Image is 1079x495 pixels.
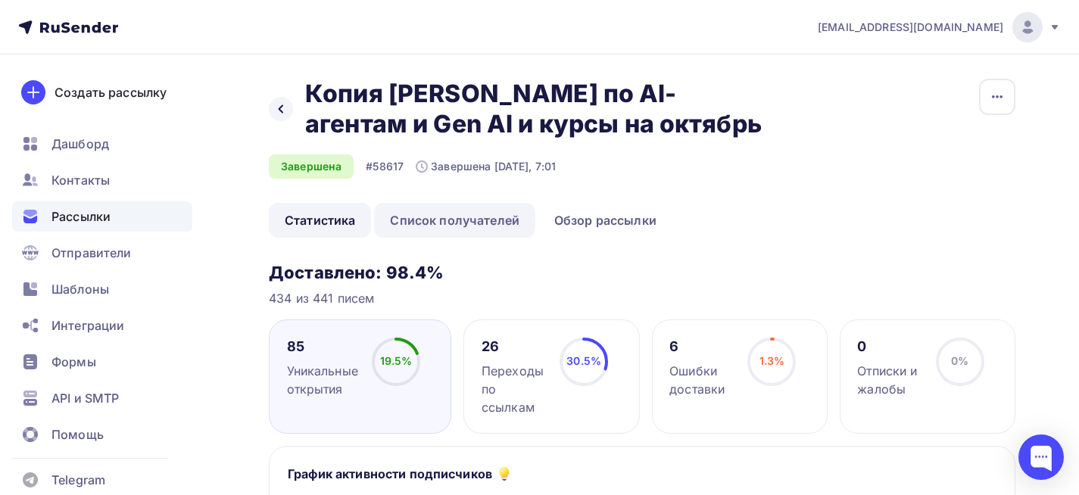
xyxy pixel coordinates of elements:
[287,338,358,356] div: 85
[818,12,1061,42] a: [EMAIL_ADDRESS][DOMAIN_NAME]
[951,354,968,367] span: 0%
[416,159,556,174] div: Завершена [DATE], 7:01
[269,289,1015,307] div: 434 из 441 писем
[482,362,546,416] div: Переходы по ссылкам
[669,338,734,356] div: 6
[12,129,192,159] a: Дашборд
[482,338,546,356] div: 26
[380,354,413,367] span: 19.5%
[12,165,192,195] a: Контакты
[269,262,1015,283] h3: Доставлено: 98.4%
[288,465,492,483] h5: График активности подписчиков
[51,171,110,189] span: Контакты
[287,362,358,398] div: Уникальные открытия
[12,347,192,377] a: Формы
[51,244,132,262] span: Отправители
[55,83,167,101] div: Создать рассылку
[51,280,109,298] span: Шаблоны
[818,20,1003,35] span: [EMAIL_ADDRESS][DOMAIN_NAME]
[305,79,762,139] h2: Копия [PERSON_NAME] по AI-агентам и Gen AI и курсы на октябрь
[269,203,371,238] a: Статистика
[566,354,601,367] span: 30.5%
[51,207,111,226] span: Рассылки
[51,135,109,153] span: Дашборд
[759,354,785,367] span: 1.3%
[669,362,734,398] div: Ошибки доставки
[51,389,119,407] span: API и SMTP
[51,425,104,444] span: Помощь
[538,203,672,238] a: Обзор рассылки
[857,338,922,356] div: 0
[12,201,192,232] a: Рассылки
[51,353,96,371] span: Формы
[12,274,192,304] a: Шаблоны
[51,316,124,335] span: Интеграции
[51,471,105,489] span: Telegram
[12,238,192,268] a: Отправители
[374,203,535,238] a: Список получателей
[857,362,922,398] div: Отписки и жалобы
[366,159,404,174] div: #58617
[269,154,354,179] div: Завершена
